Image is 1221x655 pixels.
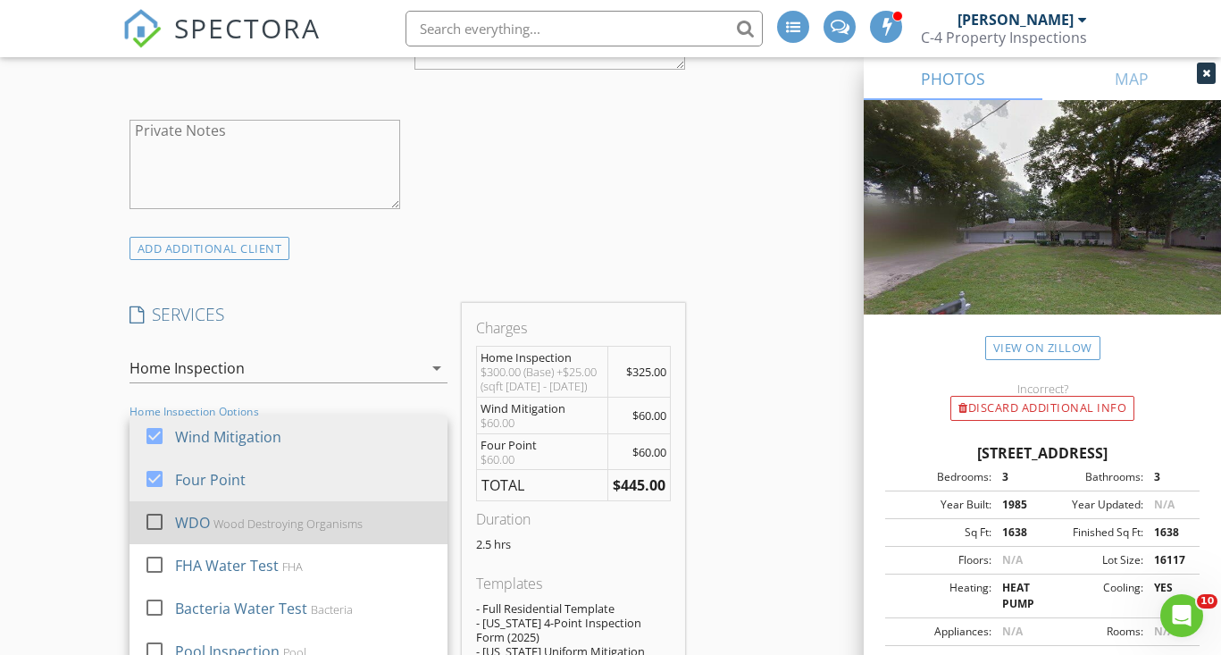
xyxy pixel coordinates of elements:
span: $60.00 [632,407,666,424]
span: N/A [1002,552,1023,567]
iframe: Intercom live chat [1160,594,1203,637]
a: View on Zillow [985,336,1100,360]
div: - [US_STATE] 4-Point Inspection Form (2025) [476,616,671,644]
div: Bathrooms: [1042,469,1143,485]
div: YES [1143,580,1194,612]
div: WDO [175,512,210,533]
a: SPECTORA [122,24,321,62]
div: Rooms: [1042,624,1143,640]
div: Year Built: [891,497,991,513]
div: Lot Size: [1042,552,1143,568]
span: N/A [1002,624,1023,639]
div: Four Point [175,469,246,491]
div: Duration [476,508,671,530]
i: arrow_drop_down [426,357,447,379]
p: 2.5 hrs [476,537,671,551]
div: 1638 [1143,525,1194,541]
span: N/A [1154,624,1175,639]
div: Finished Sq Ft: [1042,525,1143,541]
span: $60.00 [632,444,666,460]
span: $325.00 [626,364,666,380]
div: Cooling: [1042,580,1143,612]
img: streetview [864,100,1221,357]
div: HEAT PUMP [991,580,1042,612]
div: 3 [991,469,1042,485]
strong: $445.00 [613,475,665,495]
div: Home Inspection [481,350,605,365]
div: 1985 [991,497,1042,513]
div: Appliances: [891,624,991,640]
td: TOTAL [476,470,607,501]
div: Floors: [891,552,991,568]
div: Wood Destroying Organisms [213,516,363,531]
div: Wind Mitigation [481,401,605,416]
div: Charges [476,317,671,339]
div: FHA [282,559,303,574]
div: Four Point [481,438,605,452]
div: 16117 [1143,552,1194,568]
span: N/A [1154,497,1175,512]
div: 1638 [991,525,1042,541]
div: - Full Residential Template [476,601,671,616]
div: 3 [1143,469,1194,485]
div: Wind Mitigation [175,426,281,448]
img: The Best Home Inspection Software - Spectora [122,9,162,48]
div: Bacteria [311,602,353,617]
span: SPECTORA [174,9,321,46]
div: Incorrect? [864,382,1221,396]
div: Home Inspection [130,360,245,376]
div: ADD ADDITIONAL client [130,237,290,261]
div: $300.00 (Base) +$25.00 (sqft [DATE] - [DATE]) [481,365,605,393]
a: PHOTOS [864,57,1042,100]
div: Year Updated: [1042,497,1143,513]
span: 10 [1197,594,1217,609]
div: Heating: [891,580,991,612]
input: Search everything... [406,11,763,46]
div: Bacteria Water Test [175,598,307,619]
div: $60.00 [481,416,605,430]
div: Discard Additional info [950,396,1134,421]
div: FHA Water Test [175,555,279,576]
a: MAP [1042,57,1221,100]
div: [PERSON_NAME] [958,11,1074,29]
div: [STREET_ADDRESS] [885,442,1200,464]
h4: SERVICES [130,303,447,326]
div: C-4 Property Inspections [921,29,1087,46]
div: Bedrooms: [891,469,991,485]
div: Sq Ft: [891,525,991,541]
div: Templates [476,573,671,594]
div: $60.00 [481,452,605,466]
